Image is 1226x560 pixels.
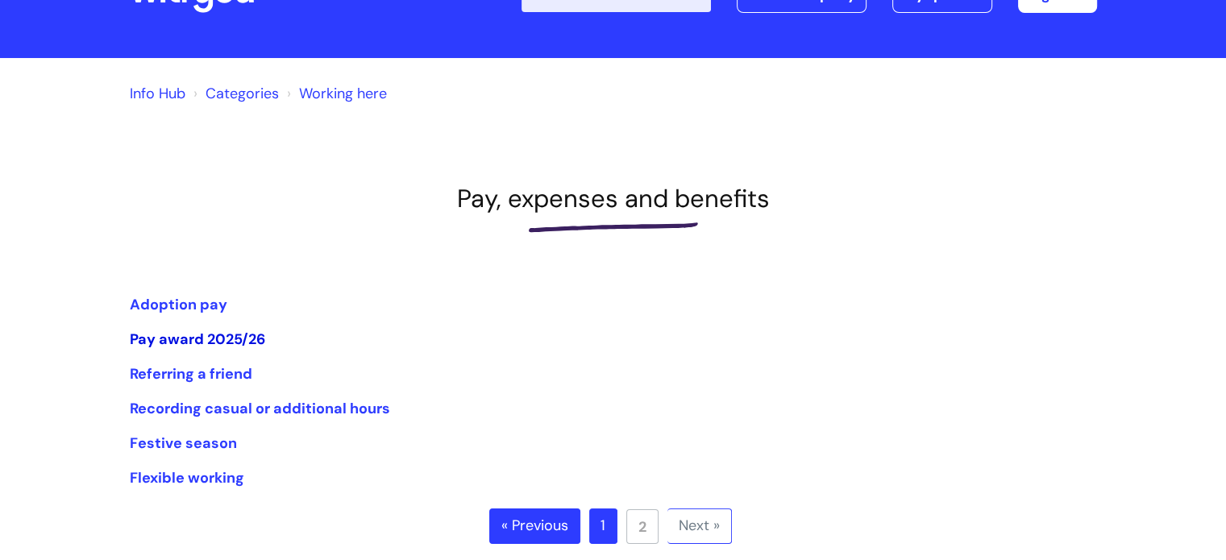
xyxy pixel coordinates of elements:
[130,184,1097,214] h1: Pay, expenses and benefits
[667,508,732,544] a: Next »
[283,81,387,106] li: Working here
[299,84,387,103] a: Working here
[130,84,185,103] a: Info Hub
[489,508,580,544] a: « Previous
[130,330,265,349] a: Pay award 2025/26
[626,509,659,544] a: 2
[130,399,390,418] a: Recording casual or additional hours
[589,508,617,544] a: 1
[189,81,279,106] li: Solution home
[130,468,244,487] a: Flexible working
[130,433,237,453] a: Festive season
[130,295,227,314] a: Adoption pay
[130,364,252,384] a: Referring a friend
[206,84,279,103] a: Categories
